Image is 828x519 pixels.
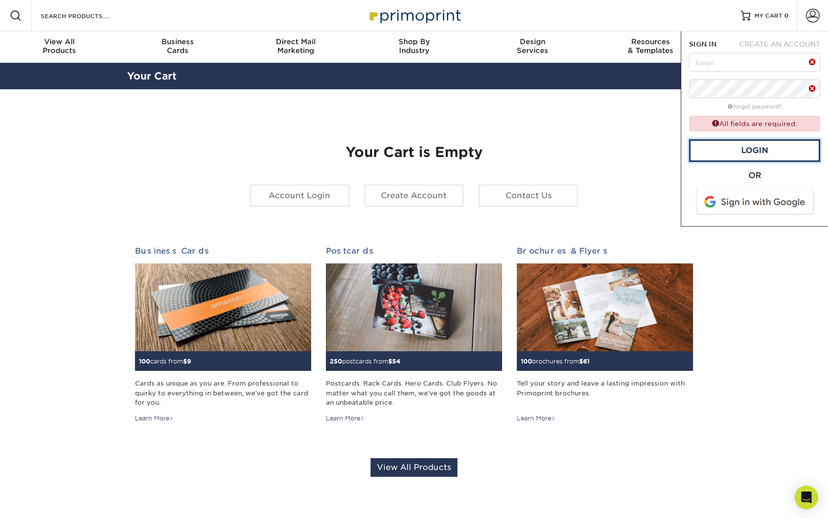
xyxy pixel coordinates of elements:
[473,37,591,46] span: Design
[388,358,392,365] span: $
[355,31,473,63] a: Shop ByIndustry
[127,70,177,82] a: Your Cart
[139,358,150,365] span: 100
[517,379,693,407] div: Tell your story and leave a lasting impression with Primoprint brochures.
[689,170,820,182] div: OR
[689,40,717,48] span: SIGN IN
[326,246,502,423] a: Postcards 250postcards from$54 Postcards. Rack Cards. Hero Cards. Club Flyers. No matter what you...
[689,116,820,131] div: All fields are required.
[237,37,355,46] span: Direct Mail
[139,358,191,365] small: cards from
[795,486,818,509] div: Open Intercom Messenger
[739,40,820,48] span: CREATE AN ACCOUNT
[392,358,401,365] span: 54
[135,379,311,407] div: Cards as unique as you are. From professional to quirky to everything in between, we've got the c...
[728,104,781,110] a: forgot password?
[517,414,556,423] div: Learn More
[237,37,355,55] div: Marketing
[517,246,693,256] h2: Brochures & Flyers
[183,358,187,365] span: $
[326,414,365,423] div: Learn More
[754,12,782,20] span: MY CART
[364,184,464,207] a: Create Account
[250,184,349,207] a: Account Login
[326,246,502,256] h2: Postcards
[473,31,591,63] a: DesignServices
[689,139,820,162] a: Login
[187,358,191,365] span: 9
[135,414,174,423] div: Learn More
[784,12,789,19] span: 0
[118,37,237,55] div: Cards
[135,246,311,423] a: Business Cards 100cards from$9 Cards as unique as you are. From professional to quirky to everyth...
[521,358,589,365] small: brochures from
[689,53,820,72] input: Email
[326,379,502,407] div: Postcards. Rack Cards. Hero Cards. Club Flyers. No matter what you call them, we've got the goods...
[591,31,710,63] a: Resources& Templates
[135,144,694,161] h1: Your Cart is Empty
[521,358,532,365] span: 100
[591,37,710,55] div: & Templates
[583,358,589,365] span: 61
[330,358,342,365] span: 250
[40,10,135,22] input: SEARCH PRODUCTS.....
[365,5,463,26] img: Primoprint
[355,37,473,55] div: Industry
[371,458,457,477] a: View All Products
[237,31,355,63] a: Direct MailMarketing
[473,37,591,55] div: Services
[135,263,311,352] img: Business Cards
[591,37,710,46] span: Resources
[118,31,237,63] a: BusinessCards
[326,263,502,352] img: Postcards
[579,358,583,365] span: $
[355,37,473,46] span: Shop By
[330,358,401,365] small: postcards from
[479,184,578,207] a: Contact Us
[517,246,693,423] a: Brochures & Flyers 100brochures from$61 Tell your story and leave a lasting impression with Primo...
[118,37,237,46] span: Business
[135,246,311,256] h2: Business Cards
[517,263,693,352] img: Brochures & Flyers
